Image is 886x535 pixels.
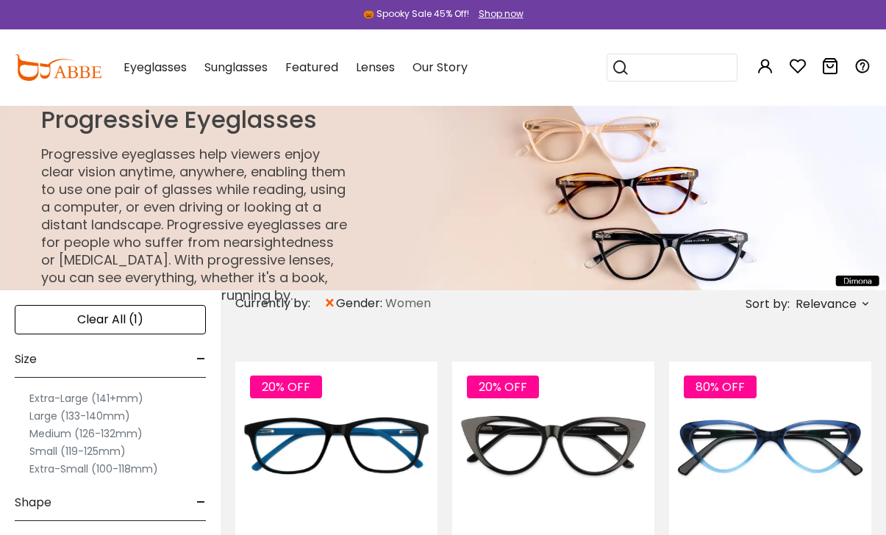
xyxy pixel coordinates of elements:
[684,376,757,398] span: 80% OFF
[15,342,37,377] span: Size
[250,376,322,398] span: 20% OFF
[196,342,206,377] span: -
[29,389,143,407] label: Extra-Large (141+mm)
[204,59,268,76] span: Sunglasses
[363,7,469,21] div: 🎃 Spooky Sale 45% Off!
[669,362,871,530] img: Blue Hannah - Acetate ,Universal Bridge Fit
[41,146,349,304] p: Progressive eyeglasses help viewers enjoy clear vision anytime, anywhere, enabling them to use on...
[15,54,101,81] img: abbeglasses.com
[235,362,437,530] img: Blue Machovec - Acetate ,Universal Bridge Fit
[124,59,187,76] span: Eyeglasses
[285,59,338,76] span: Featured
[471,7,524,20] a: Shop now
[29,407,130,425] label: Large (133-140mm)
[412,59,468,76] span: Our Story
[29,442,126,460] label: Small (119-125mm)
[196,485,206,520] span: -
[452,362,654,530] img: Black Nora - Acetate ,Universal Bridge Fit
[746,295,790,312] span: Sort by:
[796,291,857,317] span: Relevance
[41,106,349,134] h1: Progressive Eyeglasses
[479,7,524,21] div: Shop now
[15,485,51,520] span: Shape
[29,460,158,478] label: Extra-Small (100-118mm)
[385,295,431,312] span: Women
[356,59,395,76] span: Lenses
[29,425,143,442] label: Medium (126-132mm)
[467,376,539,398] span: 20% OFF
[15,305,206,334] div: Clear All (1)
[336,295,385,312] span: gender:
